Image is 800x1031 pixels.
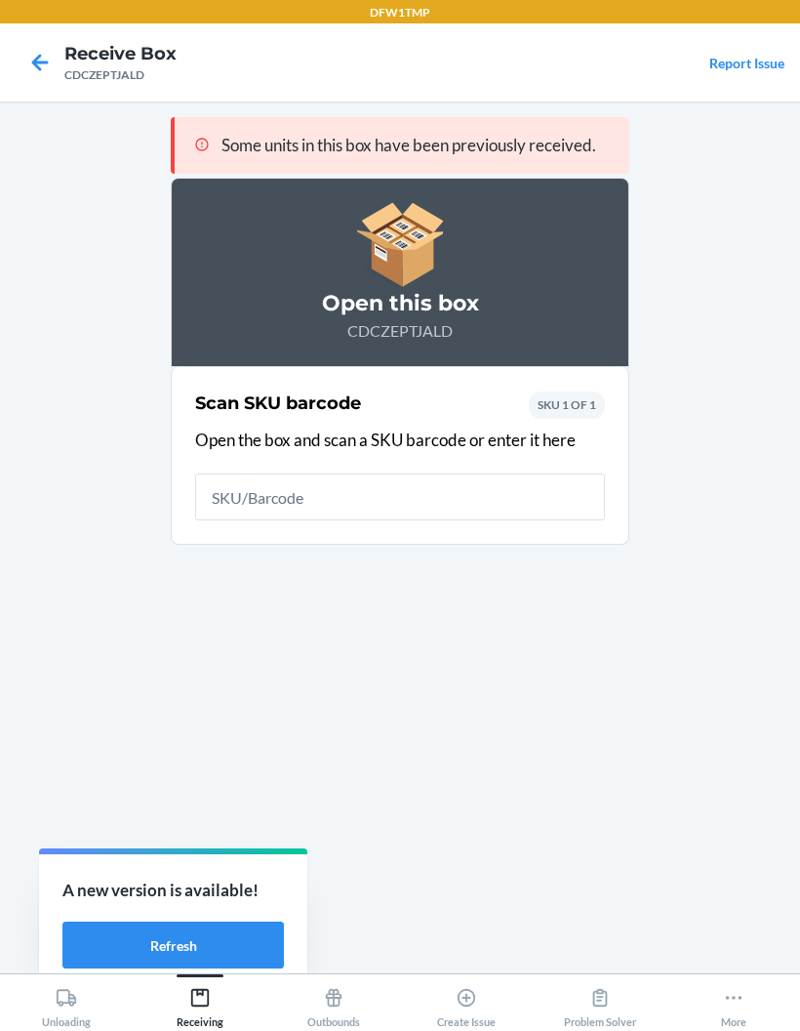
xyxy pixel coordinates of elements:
[437,979,496,1028] div: Create Issue
[195,391,361,416] h2: Scan SKU barcode
[64,41,177,66] h4: Receive Box
[538,396,596,414] p: SKU 1 OF 1
[177,979,223,1028] div: Receiving
[195,428,605,453] p: Open the box and scan a SKU barcode or enter it here
[400,974,534,1028] button: Create Issue
[62,878,284,903] p: A new version is available!
[64,66,177,84] div: CDCZEPTJALD
[195,474,605,520] input: SKU/Barcode
[195,288,605,319] h3: Open this box
[307,979,360,1028] div: Outbounds
[134,974,267,1028] button: Receiving
[721,979,746,1028] div: More
[42,979,91,1028] div: Unloading
[666,974,800,1028] button: More
[195,319,605,343] p: CDCZEPTJALD
[709,55,784,71] a: Report Issue
[62,922,284,969] button: Refresh
[266,974,400,1028] button: Outbounds
[564,979,636,1028] div: Problem Solver
[221,135,596,155] span: Some units in this box have been previously received.
[534,974,667,1028] button: Problem Solver
[370,4,430,21] p: DFW1TMP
